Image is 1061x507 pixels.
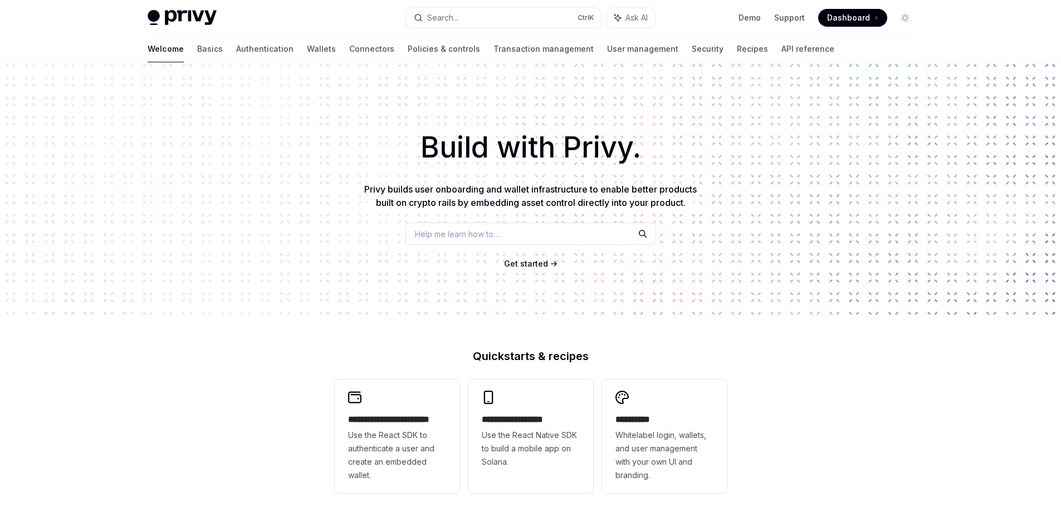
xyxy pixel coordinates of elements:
button: Toggle dark mode [896,9,914,27]
a: API reference [781,36,834,62]
a: Recipes [737,36,768,62]
span: Whitelabel login, wallets, and user management with your own UI and branding. [615,429,713,482]
span: Help me learn how to… [415,228,500,240]
a: Get started [504,258,548,269]
a: Demo [739,12,761,23]
h1: Build with Privy. [18,126,1043,169]
a: Dashboard [818,9,887,27]
a: Transaction management [493,36,594,62]
span: Ask AI [625,12,648,23]
span: Use the React SDK to authenticate a user and create an embedded wallet. [348,429,446,482]
a: Policies & controls [408,36,480,62]
a: Welcome [148,36,184,62]
img: light logo [148,10,217,26]
button: Search...CtrlK [406,8,601,28]
a: **** *****Whitelabel login, wallets, and user management with your own UI and branding. [602,380,727,493]
button: Ask AI [607,8,656,28]
a: Security [692,36,723,62]
a: Basics [197,36,223,62]
a: **** **** **** ***Use the React Native SDK to build a mobile app on Solana. [468,380,593,493]
span: Dashboard [827,12,870,23]
span: Use the React Native SDK to build a mobile app on Solana. [482,429,580,469]
a: Wallets [307,36,336,62]
span: Get started [504,259,548,268]
h2: Quickstarts & recipes [335,351,727,362]
a: Authentication [236,36,294,62]
a: User management [607,36,678,62]
div: Search... [427,11,458,24]
a: Connectors [349,36,394,62]
a: Support [774,12,805,23]
span: Privy builds user onboarding and wallet infrastructure to enable better products built on crypto ... [364,184,697,208]
span: Ctrl K [578,13,594,22]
